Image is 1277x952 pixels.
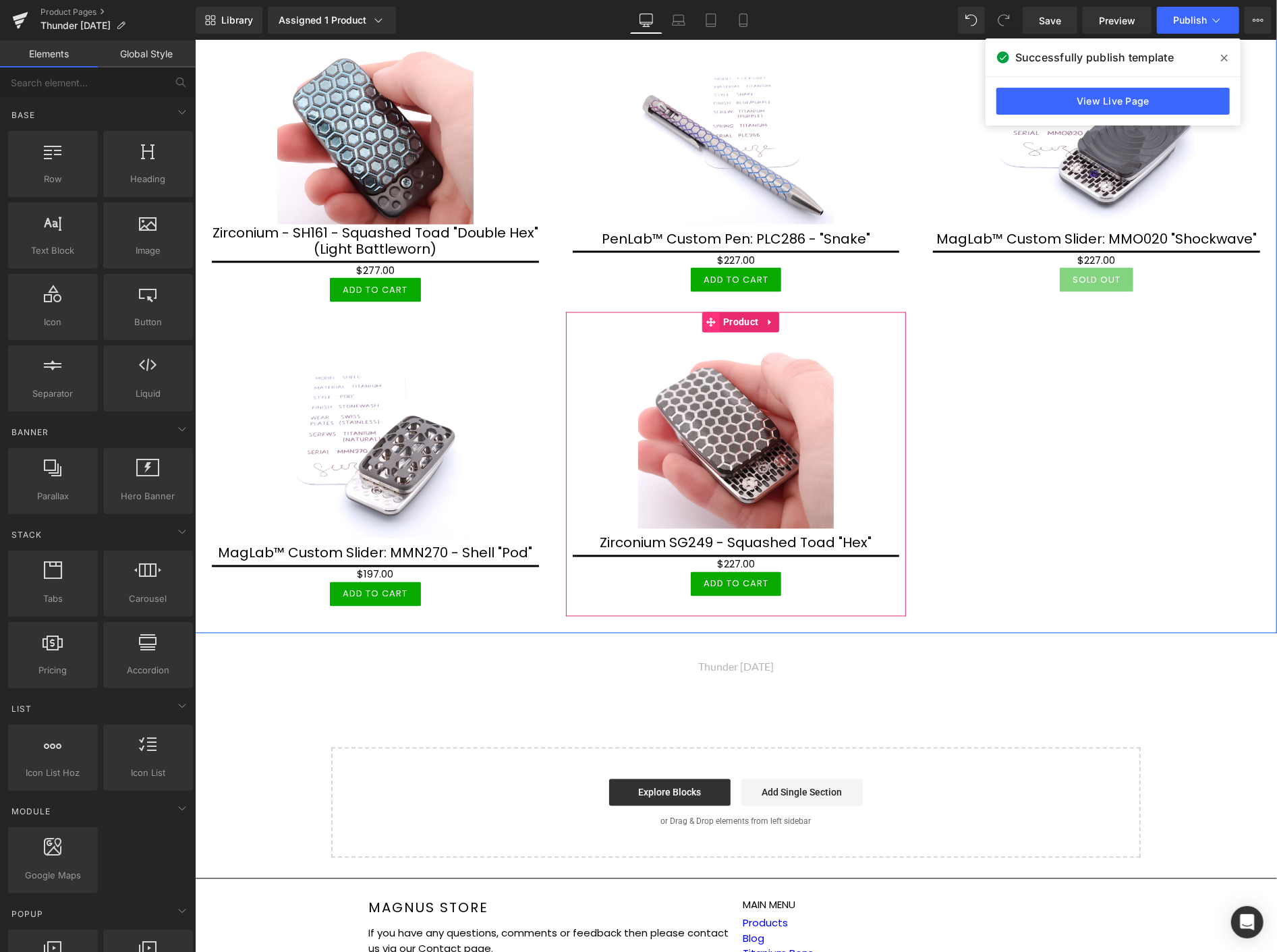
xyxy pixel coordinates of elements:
[107,315,189,329] span: Button
[496,532,586,556] button: Add To Cart
[12,244,94,258] span: Text Block
[12,489,94,503] span: Parallax
[662,7,695,34] a: Laptop
[1157,7,1239,34] button: Publish
[405,495,677,511] a: Zirconium SG249 - Squashed Toad "Hex"
[443,292,640,488] img: Zirconium SG249 - Squashed Toad
[548,906,619,920] a: Titanium Pens
[279,13,385,27] div: Assigned 1 Product
[1099,13,1135,28] span: Preview
[10,907,45,920] span: Popup
[883,213,921,228] span: $227.00
[12,172,94,186] span: Row
[173,886,534,916] p: If you have any questions, comments or feedback then please contact us via our Contact page.
[10,109,36,121] span: Base
[12,766,94,780] span: Icon List Hoz
[1173,15,1207,26] span: Publish
[82,302,279,499] img: MagLab™ Custom Slider: MMN270 - Shell
[158,777,924,786] p: or Drag & Drop elements from left sidebar
[958,7,985,34] button: Undo
[548,891,569,905] a: Blog
[522,517,560,532] span: $227.00
[10,702,33,715] span: List
[107,244,189,258] span: Image
[107,387,189,401] span: Liquid
[12,592,94,606] span: Tabs
[135,237,225,262] button: Add To Cart
[546,739,668,766] a: Add Single Section
[509,233,573,246] span: Add To Cart
[990,7,1017,34] button: Redo
[522,213,560,228] span: $227.00
[12,315,94,329] span: Icon
[407,190,675,206] a: PenLab™ Custom Pen: PLC286 - "Snake"
[12,387,94,401] span: Separator
[148,547,212,560] span: Add To Cart
[1231,906,1264,939] div: Open Intercom Messenger
[196,7,262,34] a: New Library
[509,537,573,550] span: Add To Cart
[107,489,189,503] span: Hero Banner
[107,172,189,186] span: Heading
[148,243,212,256] span: Add To Cart
[40,7,196,18] a: Product Pages
[12,663,94,677] span: Pricing
[548,859,909,871] h5: Main menu
[135,542,225,566] button: Add To Cart
[107,663,189,677] span: Accordion
[10,426,50,439] span: Banner
[630,7,662,34] a: Desktop
[17,184,344,217] a: Zirconium - SH161 - Squashed Toad "Double Hex" (Light Battleworn)
[567,272,584,292] a: Expand / Collapse
[107,592,189,606] span: Carousel
[10,805,52,818] span: Module
[727,7,760,34] a: Mobile
[525,272,567,292] span: Product
[173,860,293,876] a: Magnus Store
[1083,7,1152,34] a: Preview
[496,227,586,252] button: Add To Cart
[107,766,189,780] span: Icon List
[162,527,198,542] span: $197.00
[878,233,926,246] span: Sold Out
[1015,49,1174,65] span: Successfully publish template
[12,868,94,883] span: Google Maps
[996,88,1230,115] a: View Live Page
[161,223,200,238] span: $277.00
[1039,13,1061,28] span: Save
[741,190,1062,206] a: MagLab™ Custom Slider: MMO020 "Shockwave"
[865,227,938,252] button: Sold Out
[548,876,593,890] a: Products
[695,7,727,34] a: Tablet
[23,505,337,521] a: MagLab™ Custom Slider: MMN270 - Shell "Pod"
[40,20,111,31] span: Thunder [DATE]
[10,528,43,541] span: Stack
[1245,7,1272,34] button: More
[98,40,196,67] a: Global Style
[414,739,536,766] a: Explore Blocks
[221,14,253,26] span: Library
